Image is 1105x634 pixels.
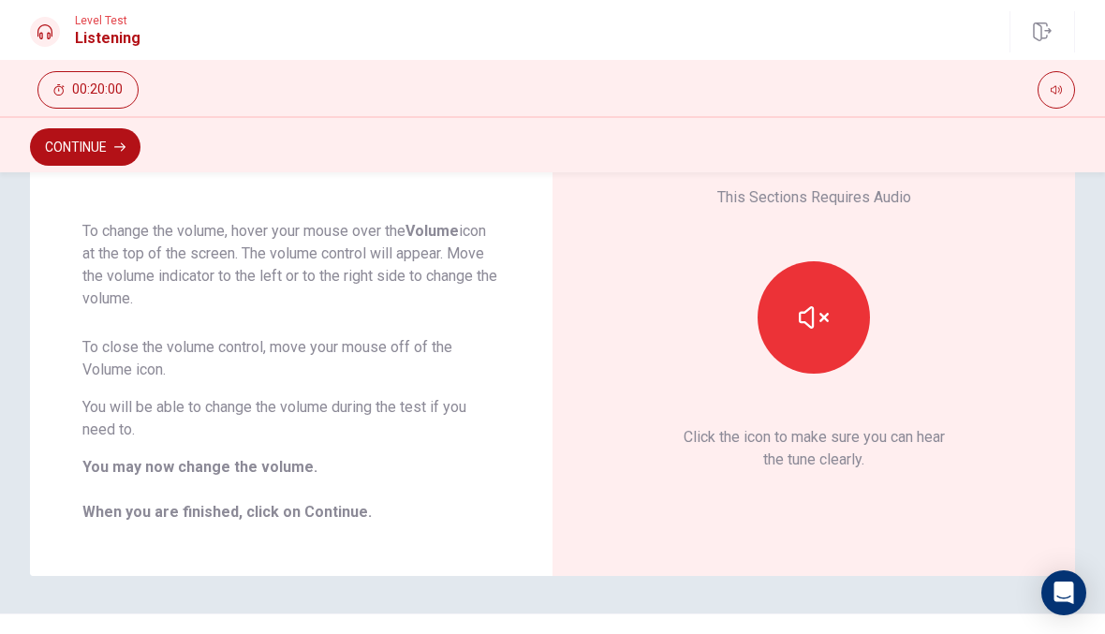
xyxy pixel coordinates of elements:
p: You will be able to change the volume during the test if you need to. [82,396,500,441]
p: To close the volume control, move your mouse off of the Volume icon. [82,336,500,381]
div: Open Intercom Messenger [1041,570,1086,615]
b: You may now change the volume. When you are finished, click on Continue. [82,458,372,521]
button: 00:20:00 [37,71,139,109]
p: To change the volume, hover your mouse over the icon at the top of the screen. The volume control... [82,220,500,310]
span: 00:20:00 [72,82,123,97]
strong: Volume [405,222,459,240]
p: This Sections Requires Audio [717,186,911,209]
span: Level Test [75,14,140,27]
button: Continue [30,128,140,166]
p: Click the icon to make sure you can hear the tune clearly. [684,426,945,471]
h1: Listening [75,27,140,50]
